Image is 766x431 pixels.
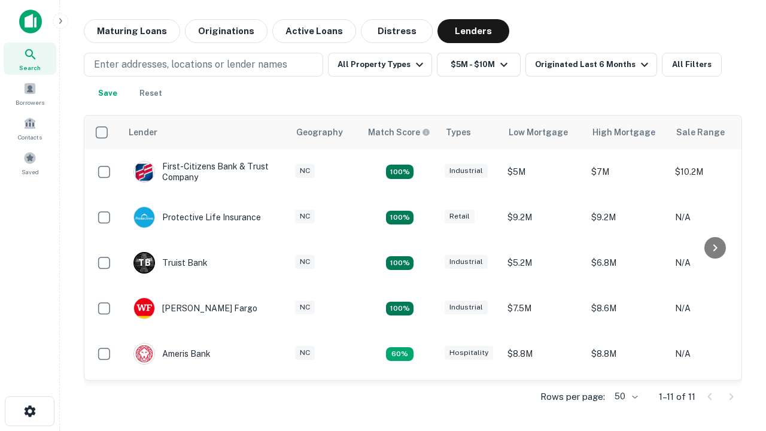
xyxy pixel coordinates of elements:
[585,240,669,286] td: $6.8M
[585,377,669,422] td: $9.2M
[94,57,287,72] p: Enter addresses, locations or lender names
[445,164,488,178] div: Industrial
[437,53,521,77] button: $5M - $10M
[129,125,157,139] div: Lender
[4,77,56,110] a: Borrowers
[585,286,669,331] td: $8.6M
[386,302,414,316] div: Matching Properties: 2, hasApolloMatch: undefined
[185,19,268,43] button: Originations
[134,298,154,318] img: picture
[386,256,414,271] div: Matching Properties: 3, hasApolloMatch: undefined
[133,161,277,183] div: First-citizens Bank & Trust Company
[540,390,605,404] p: Rows per page:
[501,149,585,195] td: $5M
[295,346,315,360] div: NC
[446,125,471,139] div: Types
[610,388,640,405] div: 50
[133,252,208,274] div: Truist Bank
[295,210,315,223] div: NC
[501,286,585,331] td: $7.5M
[328,53,432,77] button: All Property Types
[501,240,585,286] td: $5.2M
[4,147,56,179] a: Saved
[501,377,585,422] td: $9.2M
[133,207,261,228] div: Protective Life Insurance
[133,343,211,365] div: Ameris Bank
[592,125,655,139] div: High Mortgage
[18,132,42,142] span: Contacts
[289,116,361,149] th: Geography
[4,43,56,75] a: Search
[134,344,154,364] img: picture
[121,116,289,149] th: Lender
[386,165,414,179] div: Matching Properties: 2, hasApolloMatch: undefined
[368,126,428,139] h6: Match Score
[133,298,257,319] div: [PERSON_NAME] Fargo
[84,53,323,77] button: Enter addresses, locations or lender names
[16,98,44,107] span: Borrowers
[19,10,42,34] img: capitalize-icon.png
[132,81,170,105] button: Reset
[525,53,657,77] button: Originated Last 6 Months
[439,116,501,149] th: Types
[138,257,150,269] p: T B
[445,301,488,314] div: Industrial
[501,116,585,149] th: Low Mortgage
[22,167,39,177] span: Saved
[445,255,488,269] div: Industrial
[295,301,315,314] div: NC
[361,19,433,43] button: Distress
[445,346,493,360] div: Hospitality
[296,125,343,139] div: Geography
[134,162,154,182] img: picture
[295,164,315,178] div: NC
[272,19,356,43] button: Active Loans
[585,116,669,149] th: High Mortgage
[386,211,414,225] div: Matching Properties: 2, hasApolloMatch: undefined
[445,210,475,223] div: Retail
[659,390,695,404] p: 1–11 of 11
[368,126,430,139] div: Capitalize uses an advanced AI algorithm to match your search with the best lender. The match sco...
[706,335,766,393] iframe: Chat Widget
[437,19,509,43] button: Lenders
[585,331,669,377] td: $8.8M
[501,331,585,377] td: $8.8M
[509,125,568,139] div: Low Mortgage
[662,53,722,77] button: All Filters
[676,125,725,139] div: Sale Range
[585,149,669,195] td: $7M
[134,207,154,227] img: picture
[386,347,414,362] div: Matching Properties: 1, hasApolloMatch: undefined
[19,63,41,72] span: Search
[84,19,180,43] button: Maturing Loans
[4,112,56,144] a: Contacts
[361,116,439,149] th: Capitalize uses an advanced AI algorithm to match your search with the best lender. The match sco...
[585,195,669,240] td: $9.2M
[501,195,585,240] td: $9.2M
[295,255,315,269] div: NC
[535,57,652,72] div: Originated Last 6 Months
[89,81,127,105] button: Save your search to get updates of matches that match your search criteria.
